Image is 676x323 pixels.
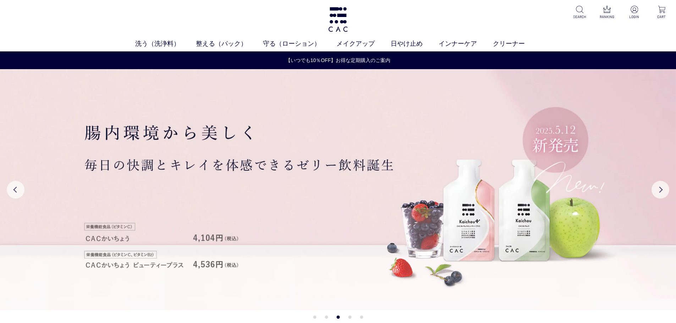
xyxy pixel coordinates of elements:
[325,316,328,319] button: 2 of 5
[571,14,588,20] p: SEARCH
[360,316,363,319] button: 5 of 5
[598,6,616,20] a: RANKING
[653,14,670,20] p: CART
[336,316,340,319] button: 3 of 5
[598,14,616,20] p: RANKING
[493,39,541,49] a: クリーナー
[336,39,391,49] a: メイクアップ
[196,39,263,49] a: 整える（パック）
[263,39,336,49] a: 守る（ローション）
[7,181,24,199] button: Previous
[652,181,669,199] button: Next
[135,39,196,49] a: 洗う（洗浄料）
[327,7,349,32] img: logo
[313,316,316,319] button: 1 of 5
[626,6,643,20] a: LOGIN
[439,39,493,49] a: インナーケア
[626,14,643,20] p: LOGIN
[653,6,670,20] a: CART
[0,57,676,64] a: 【いつでも10％OFF】お得な定期購入のご案内
[348,316,351,319] button: 4 of 5
[391,39,439,49] a: 日やけ止め
[571,6,588,20] a: SEARCH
